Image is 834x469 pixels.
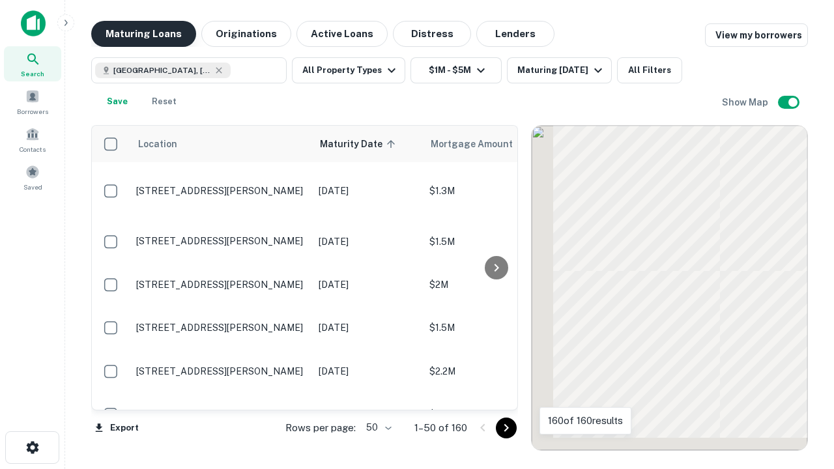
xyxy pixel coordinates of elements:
span: Maturity Date [320,136,399,152]
p: 160 of 160 results [548,413,623,429]
p: [DATE] [319,364,416,378]
div: 50 [361,418,394,437]
a: Borrowers [4,84,61,119]
p: [DATE] [319,320,416,335]
a: Search [4,46,61,81]
a: View my borrowers [705,23,808,47]
p: [STREET_ADDRESS][PERSON_NAME] [136,408,306,420]
button: All Filters [617,57,682,83]
span: Borrowers [17,106,48,117]
button: Export [91,418,142,438]
p: Rows per page: [285,420,356,436]
span: Saved [23,182,42,192]
span: Search [21,68,44,79]
p: 1–50 of 160 [414,420,467,436]
button: Distress [393,21,471,47]
div: Maturing [DATE] [517,63,606,78]
button: Originations [201,21,291,47]
iframe: Chat Widget [769,365,834,427]
img: capitalize-icon.png [21,10,46,36]
button: Maturing Loans [91,21,196,47]
div: 0 0 [532,126,807,450]
span: [GEOGRAPHIC_DATA], [GEOGRAPHIC_DATA], [GEOGRAPHIC_DATA] [113,64,211,76]
span: Contacts [20,144,46,154]
p: [DATE] [319,277,416,292]
span: Mortgage Amount [431,136,530,152]
button: Go to next page [496,418,517,438]
th: Mortgage Amount [423,126,566,162]
p: $2.2M [429,364,560,378]
th: Maturity Date [312,126,423,162]
p: [STREET_ADDRESS][PERSON_NAME] [136,365,306,377]
button: $1M - $5M [410,57,502,83]
span: Location [137,136,177,152]
p: [STREET_ADDRESS][PERSON_NAME] [136,279,306,291]
button: Save your search to get updates of matches that match your search criteria. [96,89,138,115]
a: Contacts [4,122,61,157]
p: $1.3M [429,184,560,198]
button: Maturing [DATE] [507,57,612,83]
p: [DATE] [319,234,416,249]
p: [STREET_ADDRESS][PERSON_NAME] [136,185,306,197]
p: $1.5M [429,320,560,335]
p: [DATE] [319,407,416,421]
button: Reset [143,89,185,115]
h6: Show Map [722,95,770,109]
p: $1.5M [429,234,560,249]
p: $2M [429,277,560,292]
p: [STREET_ADDRESS][PERSON_NAME] [136,322,306,334]
th: Location [130,126,312,162]
p: [STREET_ADDRESS][PERSON_NAME] [136,235,306,247]
button: Lenders [476,21,554,47]
button: All Property Types [292,57,405,83]
button: Active Loans [296,21,388,47]
p: [DATE] [319,184,416,198]
p: $1.3M [429,407,560,421]
a: Saved [4,160,61,195]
